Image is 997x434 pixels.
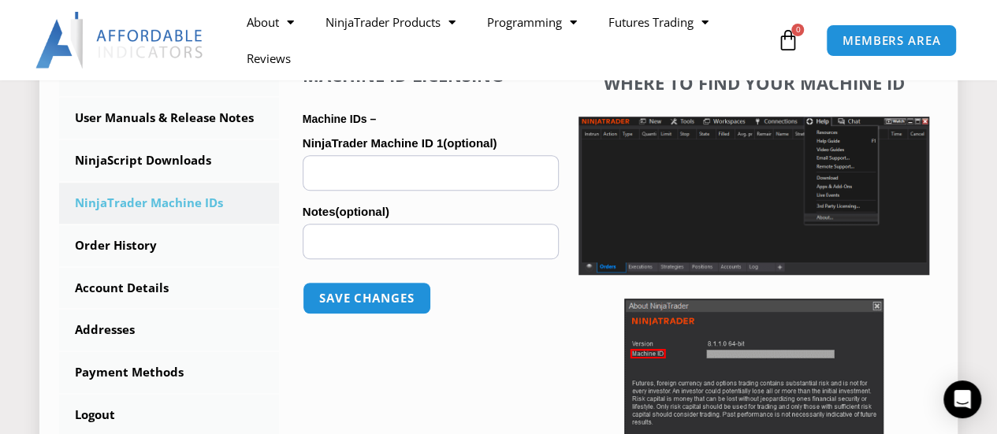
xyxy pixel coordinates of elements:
[303,282,431,314] button: Save changes
[231,4,310,40] a: About
[303,132,559,155] label: NinjaTrader Machine ID 1
[59,98,279,139] a: User Manuals & Release Notes
[791,24,804,36] span: 0
[578,72,929,93] h4: Where to find your Machine ID
[943,380,981,418] div: Open Intercom Messenger
[59,140,279,181] a: NinjaScript Downloads
[231,4,773,76] nav: Menu
[59,268,279,309] a: Account Details
[35,12,205,69] img: LogoAI | Affordable Indicators – NinjaTrader
[303,200,559,224] label: Notes
[593,4,724,40] a: Futures Trading
[843,35,941,46] span: MEMBERS AREA
[443,136,497,150] span: (optional)
[578,117,929,275] img: Screenshot 2025-01-17 1155544 | Affordable Indicators – NinjaTrader
[303,113,376,125] strong: Machine IDs –
[471,4,593,40] a: Programming
[59,352,279,393] a: Payment Methods
[826,24,958,57] a: MEMBERS AREA
[310,4,471,40] a: NinjaTrader Products
[303,65,559,85] h4: Machine ID Licensing
[335,205,389,218] span: (optional)
[59,225,279,266] a: Order History
[59,310,279,351] a: Addresses
[753,17,822,63] a: 0
[59,183,279,224] a: NinjaTrader Machine IDs
[231,40,307,76] a: Reviews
